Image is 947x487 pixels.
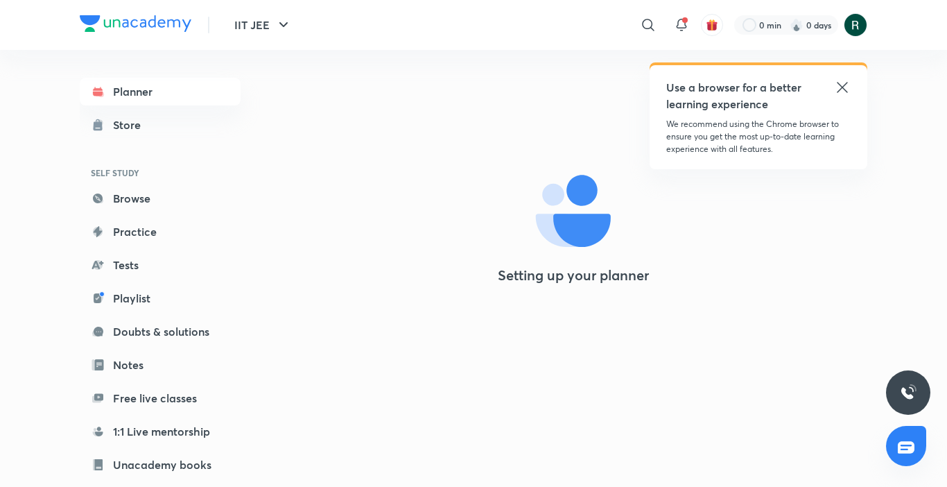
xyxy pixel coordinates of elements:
p: We recommend using the Chrome browser to ensure you get the most up-to-date learning experience w... [666,118,851,155]
h5: Use a browser for a better learning experience [666,79,804,112]
img: ttu [900,384,916,401]
h6: SELF STUDY [80,161,241,185]
a: Store [80,111,241,139]
a: Tests [80,251,241,279]
a: Unacademy books [80,451,241,479]
a: Browse [80,185,241,212]
a: Company Logo [80,15,191,35]
h4: Setting up your planner [498,267,649,284]
a: Playlist [80,284,241,312]
a: Planner [80,78,241,105]
button: IIT JEE [226,11,300,39]
img: Ronak soni [844,13,867,37]
img: streak [790,18,803,32]
img: Company Logo [80,15,191,32]
a: Notes [80,351,241,379]
img: avatar [706,19,718,31]
a: 1:1 Live mentorship [80,418,241,445]
a: Free live classes [80,384,241,412]
a: Practice [80,218,241,246]
button: avatar [701,14,723,36]
a: Doubts & solutions [80,318,241,345]
div: Store [113,117,149,133]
